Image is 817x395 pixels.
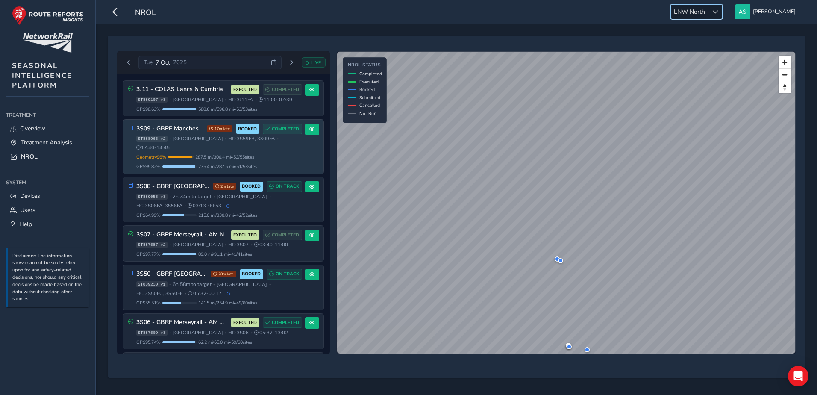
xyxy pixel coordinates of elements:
span: LNW North [671,5,708,19]
span: 05:32 - 00:17 [188,290,222,297]
h3: 3S06 - GBRF Merseyrail - AM Wirral [136,319,228,326]
span: • [225,242,226,247]
span: ST889058_v3 [136,194,168,200]
span: 11:00 - 07:39 [259,97,292,103]
p: Disclaimer: The information shown can not be solely relied upon for any safety-related decisions,... [12,253,85,303]
span: Treatment Analysis [21,139,72,147]
span: ST889230_v1 [136,281,168,287]
span: GPS 95.74 % [136,339,161,345]
span: • [169,242,171,247]
span: 17m late [207,125,232,132]
span: NROL [21,153,38,161]
button: Zoom out [779,68,791,81]
span: • [184,203,186,208]
span: ST887509_v3 [136,330,168,336]
span: 28m late [211,271,236,277]
span: 89.0 mi / 91.1 mi • 41 / 41 sites [198,251,252,257]
span: • [251,330,253,335]
h3: 3J11 - COLAS Lancs & Cumbria [136,86,228,93]
span: 05:37 - 13:02 [254,330,288,336]
span: GPS 95.82 % [136,163,161,170]
span: LIVE [311,59,321,66]
span: 215.0 mi / 330.8 mi • 42 / 52 sites [198,212,257,218]
span: • [251,242,253,247]
span: [GEOGRAPHIC_DATA] [173,136,223,142]
span: SEASONAL INTELLIGENCE PLATFORM [12,61,72,90]
span: ST888966_v2 [136,136,168,142]
span: GPS 64.99 % [136,212,161,218]
span: HC: 3S06 [228,330,249,336]
span: [GEOGRAPHIC_DATA] [173,242,223,248]
span: 141.5 mi / 254.9 mi • 49 / 60 sites [198,300,257,306]
button: Reset bearing to north [779,81,791,93]
span: BOOKED [238,126,257,133]
span: BOOKED [242,183,261,190]
span: • [169,97,171,102]
div: Treatment [6,109,89,121]
span: [GEOGRAPHIC_DATA] [217,281,267,288]
span: EXECUTED [233,319,257,326]
h3: 3S09 - GBRF Manchester West/[GEOGRAPHIC_DATA] [136,125,204,133]
h4: NROL Status [348,62,382,68]
span: HC: 3S50FC, 3S50FE [136,290,183,297]
div: Open Intercom Messenger [788,366,808,386]
button: Zoom in [779,56,791,68]
span: Not Run [359,110,376,117]
button: Previous day [122,57,136,68]
span: 03:40 - 11:00 [254,242,288,248]
span: GPS 55.51 % [136,300,161,306]
button: [PERSON_NAME] [735,4,799,19]
span: • [213,195,215,199]
h3: 3S50 - GBRF [GEOGRAPHIC_DATA] [136,271,208,278]
h3: 3S08 - GBRF [GEOGRAPHIC_DATA]/[GEOGRAPHIC_DATA] [136,183,210,190]
span: GPS 98.63 % [136,106,161,112]
span: • [225,97,226,102]
span: Booked [359,86,375,93]
span: • [169,282,171,287]
span: COMPLETED [272,86,299,93]
a: Treatment Analysis [6,136,89,150]
a: NROL [6,150,89,164]
span: [GEOGRAPHIC_DATA] [173,97,223,103]
span: BOOKED [242,271,261,277]
span: ON TRACK [276,183,299,190]
span: NROL [135,7,156,19]
span: 7 Oct [156,59,170,67]
span: EXECUTED [233,232,257,239]
span: Devices [20,192,40,200]
span: • [225,330,226,335]
span: GPS 97.77 % [136,251,161,257]
span: 2m late [213,183,236,190]
span: 275.4 mi / 287.5 mi • 51 / 53 sites [198,163,257,170]
img: diamond-layout [735,4,750,19]
span: 62.2 mi / 65.0 mi • 59 / 60 sites [198,339,252,345]
span: COMPLETED [272,232,299,239]
span: HC: 3J11FA [228,97,253,103]
span: COMPLETED [272,126,299,133]
span: ST889107_v3 [136,97,168,103]
span: • [269,282,271,287]
span: EXECUTED [233,86,257,93]
span: Cancelled [359,102,380,109]
a: Devices [6,189,89,203]
span: HC: 3S59FB, 3S09FA [228,136,275,142]
span: 03:13 - 00:53 [188,203,221,209]
span: • [169,330,171,335]
img: rr logo [12,6,83,25]
span: 588.6 mi / 596.8 mi • 53 / 53 sites [198,106,257,112]
span: Tue [144,59,153,66]
canvas: Map [337,52,795,354]
span: Overview [20,124,45,133]
a: Users [6,203,89,217]
span: [PERSON_NAME] [753,4,796,19]
span: • [213,282,215,287]
span: • [225,136,226,141]
button: Next day [285,57,299,68]
span: Submitted [359,94,380,101]
span: COMPLETED [272,319,299,326]
a: Overview [6,121,89,136]
span: HC: 3S08FA, 3S58FA [136,203,182,209]
span: • [277,136,279,141]
span: Executed [359,79,379,85]
span: [GEOGRAPHIC_DATA] [173,330,223,336]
